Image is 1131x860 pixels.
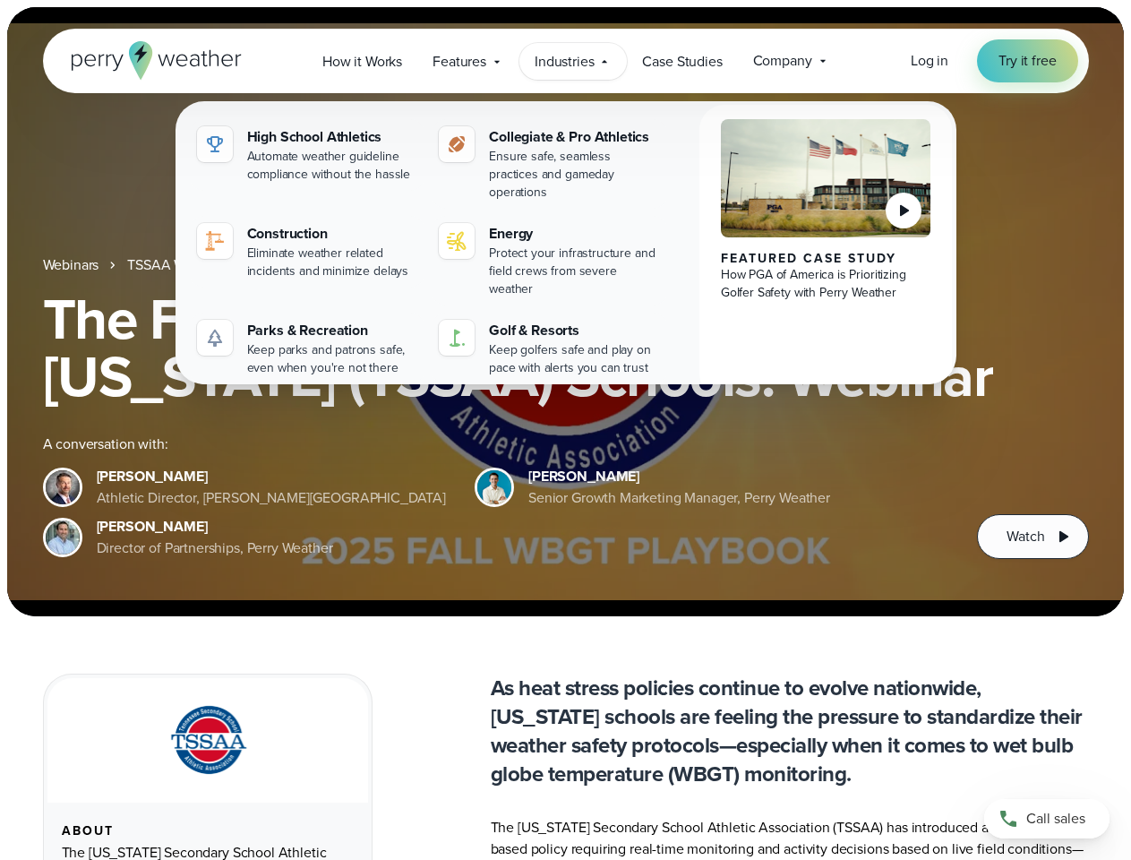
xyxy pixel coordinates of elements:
a: Parks & Recreation Keep parks and patrons safe, even when you're not there [190,313,425,384]
a: TSSAA WBGT Fall Playbook [127,254,297,276]
img: golf-iconV2.svg [446,327,467,348]
div: Construction [247,223,418,245]
img: TSSAA-Tennessee-Secondary-School-Athletic-Association.svg [148,700,268,781]
span: How it Works [322,51,402,73]
nav: Breadcrumb [43,254,1089,276]
div: High School Athletics [247,126,418,148]
a: PGA of America, Frisco Campus Featured Case Study How PGA of America is Prioritizing Golfer Safet... [699,105,953,399]
a: Log in [911,50,948,72]
img: parks-icon-grey.svg [204,327,226,348]
a: Try it free [977,39,1077,82]
img: PGA of America, Frisco Campus [721,119,931,237]
div: Energy [489,223,660,245]
div: Ensure safe, seamless practices and gameday operations [489,148,660,202]
button: Watch [977,514,1088,559]
img: Jeff Wood [46,520,80,555]
a: Collegiate & Pro Athletics Ensure safe, seamless practices and gameday operations [432,119,667,209]
a: Case Studies [627,43,737,80]
div: Featured Case Study [721,252,931,266]
img: Brian Wyatt [46,470,80,504]
div: Eliminate weather related incidents and minimize delays [247,245,418,280]
div: Keep parks and patrons safe, even when you're not there [247,341,418,377]
span: Call sales [1026,808,1085,830]
a: How it Works [307,43,417,80]
a: High School Athletics Automate weather guideline compliance without the hassle [190,119,425,191]
div: Director of Partnerships, Perry Weather [97,537,333,559]
img: highschool-icon.svg [204,133,226,155]
div: Parks & Recreation [247,320,418,341]
span: Try it free [998,50,1056,72]
span: Log in [911,50,948,71]
span: Case Studies [642,51,722,73]
a: Energy Protect your infrastructure and field crews from severe weather [432,216,667,305]
a: Call sales [984,799,1110,838]
span: Industries [535,51,594,73]
span: Watch [1007,526,1044,547]
p: As heat stress policies continue to evolve nationwide, [US_STATE] schools are feeling the pressur... [491,674,1089,788]
div: A conversation with: [43,434,949,455]
div: About [62,824,354,838]
div: Senior Growth Marketing Manager, Perry Weather [528,487,830,509]
img: construction perry weather [204,230,226,252]
div: How PGA of America is Prioritizing Golfer Safety with Perry Weather [721,266,931,302]
a: construction perry weather Construction Eliminate weather related incidents and minimize delays [190,216,425,288]
div: Protect your infrastructure and field crews from severe weather [489,245,660,298]
div: [PERSON_NAME] [97,466,447,487]
div: Automate weather guideline compliance without the hassle [247,148,418,184]
div: Keep golfers safe and play on pace with alerts you can trust [489,341,660,377]
div: Golf & Resorts [489,320,660,341]
span: Features [433,51,486,73]
div: Collegiate & Pro Athletics [489,126,660,148]
div: Athletic Director, [PERSON_NAME][GEOGRAPHIC_DATA] [97,487,447,509]
h1: The Fall WBGT Playbook for [US_STATE] (TSSAA) Schools: Webinar [43,290,1089,405]
img: proathletics-icon@2x-1.svg [446,133,467,155]
img: Spencer Patton, Perry Weather [477,470,511,504]
img: energy-icon@2x-1.svg [446,230,467,252]
span: Company [753,50,812,72]
div: [PERSON_NAME] [528,466,830,487]
a: Webinars [43,254,99,276]
a: Golf & Resorts Keep golfers safe and play on pace with alerts you can trust [432,313,667,384]
div: [PERSON_NAME] [97,516,333,537]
